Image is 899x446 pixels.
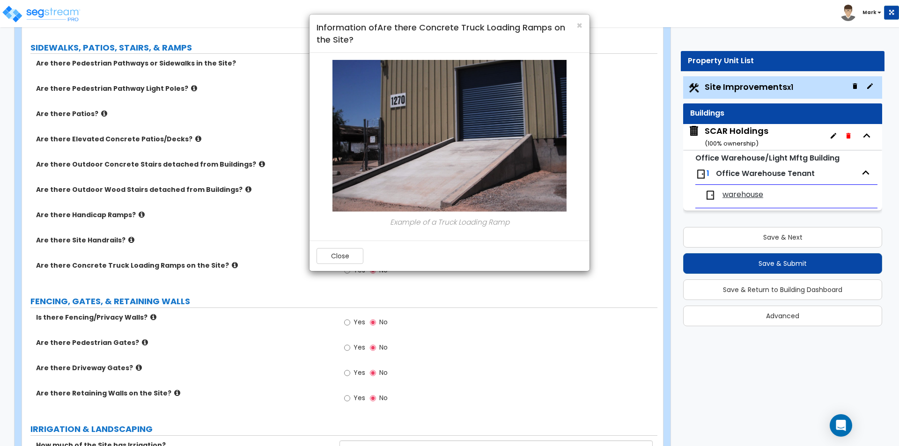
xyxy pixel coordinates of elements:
[332,60,567,212] img: truck-loading-ramp-min.jpeg
[830,414,852,437] div: Open Intercom Messenger
[317,22,582,45] h4: Information of Are there Concrete Truck Loading Ramps on the Site?
[576,19,582,32] span: ×
[390,217,509,227] i: Example of a Truck Loading Ramp
[317,248,363,264] button: Close
[576,21,582,30] button: Close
